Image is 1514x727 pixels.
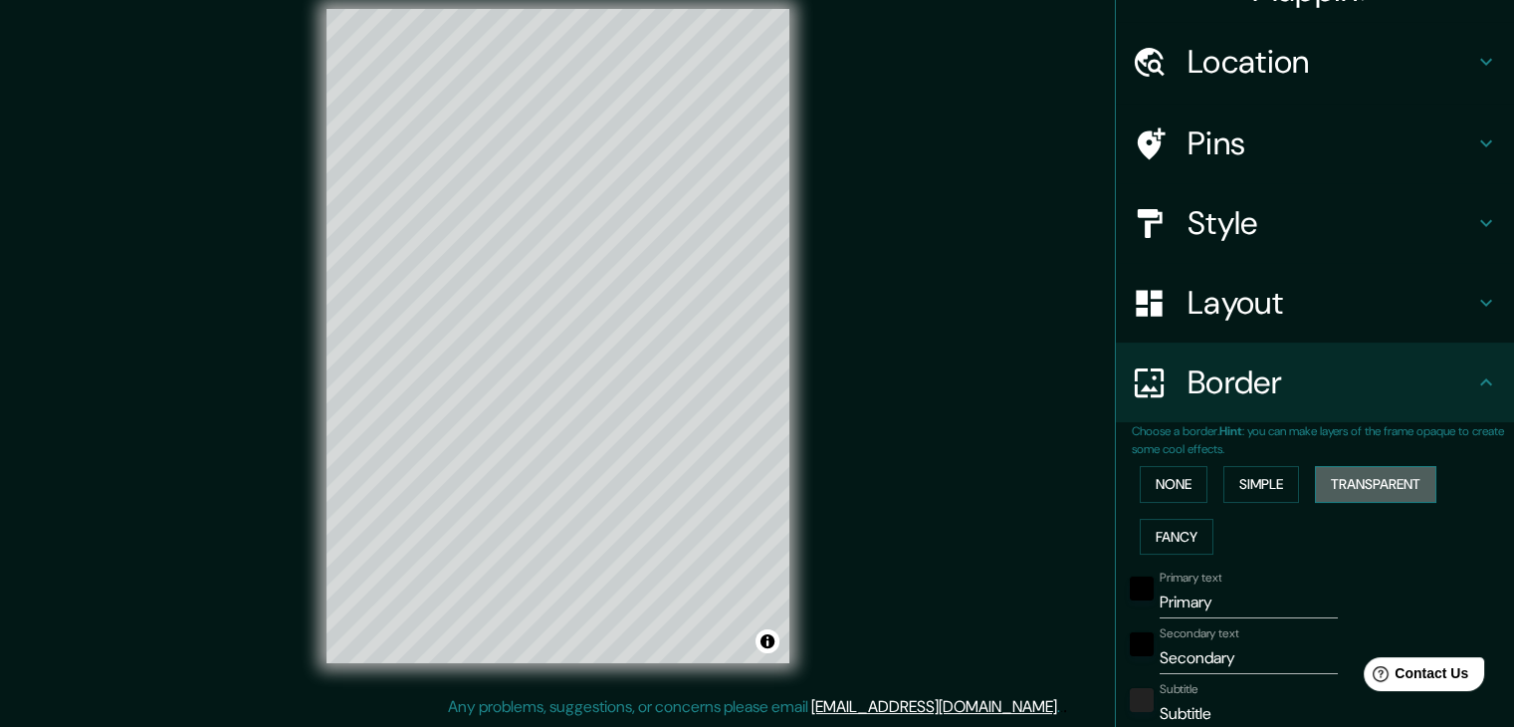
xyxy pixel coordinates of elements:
button: None [1140,466,1207,503]
h4: Style [1188,203,1474,243]
label: Secondary text [1160,625,1239,642]
h4: Border [1188,363,1474,402]
a: [EMAIL_ADDRESS][DOMAIN_NAME] [811,696,1057,717]
label: Primary text [1160,570,1221,587]
div: . [1060,695,1063,719]
div: Location [1116,22,1514,102]
button: black [1130,632,1154,656]
button: black [1130,577,1154,601]
h4: Pins [1188,123,1474,163]
h4: Layout [1188,283,1474,323]
p: Any problems, suggestions, or concerns please email . [448,695,1060,719]
h4: Location [1188,42,1474,82]
button: Simple [1223,466,1299,503]
p: Choose a border. : you can make layers of the frame opaque to create some cool effects. [1132,422,1514,458]
button: Transparent [1315,466,1436,503]
button: color-222222 [1130,688,1154,712]
div: Pins [1116,104,1514,183]
iframe: Help widget launcher [1337,649,1492,705]
div: Border [1116,343,1514,422]
button: Fancy [1140,519,1213,556]
button: Toggle attribution [756,629,779,653]
div: Style [1116,183,1514,263]
div: Layout [1116,263,1514,343]
b: Hint [1219,423,1242,439]
div: . [1063,695,1067,719]
label: Subtitle [1160,681,1198,698]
